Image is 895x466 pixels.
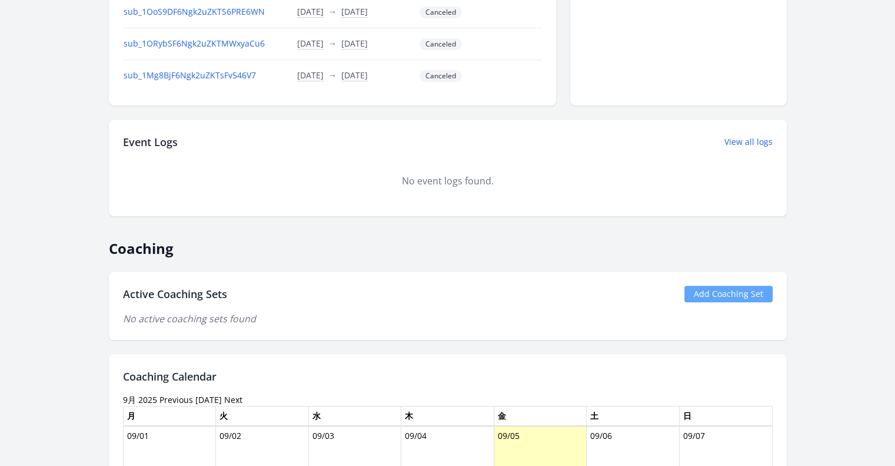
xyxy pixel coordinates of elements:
[341,70,368,81] button: [DATE]
[123,368,773,385] h2: Coaching Calendar
[123,394,157,405] time: 9月 2025
[679,406,772,426] th: 日
[123,406,216,426] th: 月
[684,286,773,302] a: Add Coaching Set
[587,406,680,426] th: 土
[216,406,309,426] th: 火
[328,6,337,17] span: →
[159,394,193,405] a: Previous
[224,394,242,405] a: Next
[328,70,337,81] span: →
[123,134,178,150] h2: Event Logs
[420,70,462,82] span: Canceled
[124,38,265,49] a: sub_1ORybSF6Ngk2uZKTMWxyaCu6
[123,286,227,302] h2: Active Coaching Sets
[724,136,773,148] a: View all logs
[297,6,324,18] button: [DATE]
[297,70,324,81] button: [DATE]
[341,38,368,49] button: [DATE]
[494,406,587,426] th: 金
[341,6,368,18] button: [DATE]
[124,6,265,17] a: sub_1OoS9DF6Ngk2uZKTS6PRE6WN
[420,6,462,18] span: Canceled
[123,312,773,326] p: No active coaching sets found
[297,38,324,49] button: [DATE]
[420,38,462,50] span: Canceled
[308,406,401,426] th: 水
[109,230,787,257] h2: Coaching
[328,38,337,49] span: →
[124,70,256,81] a: sub_1Mg8BjF6Ngk2uZKTsFv546V7
[401,406,494,426] th: 木
[123,174,773,188] div: No event logs found.
[195,394,222,405] a: [DATE]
